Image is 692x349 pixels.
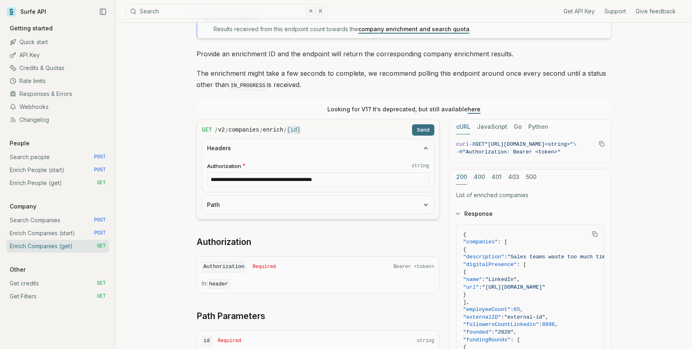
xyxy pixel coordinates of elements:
[229,126,259,134] code: companies
[526,170,536,185] button: 500
[6,151,109,164] a: Search people POST
[202,336,211,347] code: id
[6,62,109,74] a: Credits & Quotas
[485,277,517,283] span: "LinkedIn"
[260,126,262,134] span: /
[6,36,109,49] a: Quick start
[207,162,241,170] span: Authorization
[306,7,315,16] kbd: ⌘
[202,279,434,288] p: In:
[589,228,601,240] button: Copy Text
[517,262,526,268] span: : [
[463,329,491,335] span: "founded"
[263,126,283,134] code: enrich
[393,264,434,270] span: Bearer <token>
[514,329,517,335] span: ,
[463,292,466,298] span: }
[463,284,479,290] span: "url"
[6,6,46,18] a: Surfe API
[520,306,523,313] span: ,
[498,239,507,245] span: : [
[514,306,520,313] span: 65
[215,126,217,134] span: /
[474,170,485,185] button: 400
[97,243,106,249] span: GET
[555,321,558,328] span: ,
[284,126,286,134] span: /
[469,141,475,147] span: -X
[636,7,676,15] a: Give feedback
[94,154,106,160] span: POST
[97,6,109,18] button: Collapse Sidebar
[6,164,109,177] a: Enrich People (start) POST
[539,321,542,328] span: :
[6,202,40,211] p: Company
[6,139,33,147] p: People
[528,119,548,134] button: Python
[207,279,230,289] code: header
[214,25,606,33] p: Results received from this endpoint count towards the .
[510,337,520,343] span: : [
[94,167,106,173] span: POST
[456,141,469,147] span: curl
[514,119,522,134] button: Go
[252,264,276,270] span: Required
[596,138,608,150] button: Copy Text
[6,100,109,113] a: Webhooks
[6,177,109,189] a: Enrich People (get) GET
[573,141,577,147] span: \
[6,266,29,274] p: Other
[202,139,434,157] button: Headers
[218,126,225,134] code: v2
[94,230,106,236] span: POST
[6,87,109,100] a: Responses & Errors
[491,329,495,335] span: :
[468,106,481,113] a: here
[501,314,504,320] span: :
[504,314,545,320] span: "external-id"
[479,284,482,290] span: :
[316,7,325,16] kbd: K
[202,126,212,134] span: GET
[196,48,611,60] p: Provide an enrichment ID and the endpoint will return the corresponding company enrichment results.
[327,105,481,113] p: Looking for V1? It’s deprecated, but still available
[504,254,507,260] span: :
[6,227,109,240] a: Enrich Companies (start) POST
[126,4,328,19] button: Search⌘K
[463,149,561,155] span: "Authorization: Bearer <token>"
[545,314,549,320] span: ,
[564,7,595,15] a: Get API Key
[456,149,463,155] span: -H
[456,170,467,185] button: 200
[229,81,267,90] code: IN_PROGRESS
[456,191,604,199] p: List of enriched companies
[6,240,109,253] a: Enrich Companies (get) GET
[6,277,109,290] a: Get credits GET
[495,329,514,335] span: "2020"
[463,306,510,313] span: "employeeCount"
[456,119,470,134] button: cURL
[6,113,109,126] a: Changelog
[218,338,241,344] span: Required
[542,321,555,328] span: 8896
[97,293,106,300] span: GET
[463,269,466,275] span: {
[482,277,485,283] span: :
[477,119,507,134] button: JavaScript
[97,180,106,186] span: GET
[463,232,466,238] span: {
[508,170,519,185] button: 403
[417,338,434,344] span: string
[6,214,109,227] a: Search Companies POST
[517,277,520,283] span: ,
[450,203,611,224] button: Response
[510,306,514,313] span: :
[463,321,539,328] span: "followersCountLinkedin"
[196,68,611,92] p: The enrichment might take a few seconds to complete, we recommend polling this endpoint around on...
[196,236,251,248] a: Authorization
[358,26,470,32] a: company enrichment and search quota
[485,141,573,147] span: "[URL][DOMAIN_NAME]<string>"
[6,24,56,32] p: Getting started
[202,262,246,272] code: Authorization
[463,337,510,343] span: "fundingRounds"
